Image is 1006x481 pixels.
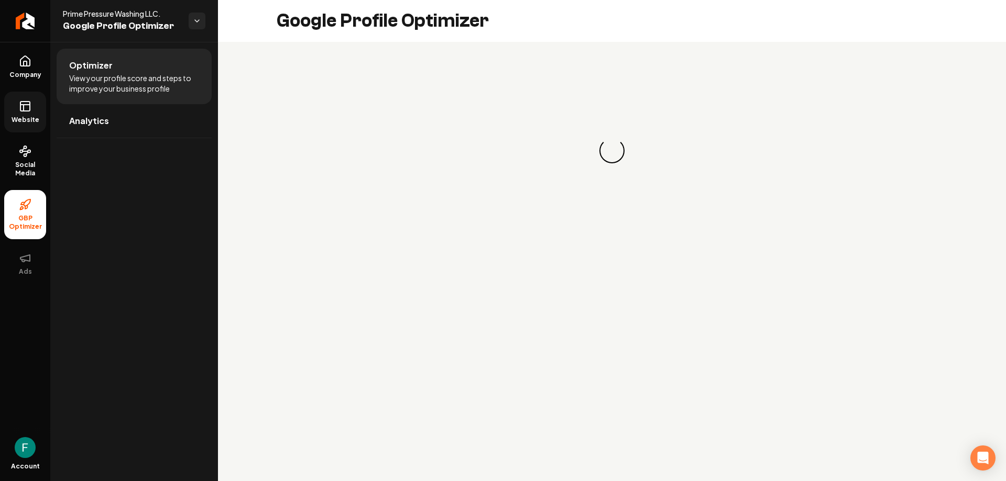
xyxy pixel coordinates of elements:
span: View your profile score and steps to improve your business profile [69,73,199,94]
span: Company [5,71,46,79]
a: Social Media [4,137,46,186]
span: Analytics [69,115,109,127]
span: Social Media [4,161,46,177]
a: Website [4,92,46,132]
span: Prime Pressure Washing LLC. [63,8,180,19]
h2: Google Profile Optimizer [277,10,489,31]
div: Loading [598,137,626,165]
button: Ads [4,243,46,284]
a: Analytics [57,104,212,138]
img: Rebolt Logo [16,13,35,29]
span: Optimizer [69,59,113,72]
span: Google Profile Optimizer [63,19,180,33]
img: Frank Jimenez [15,437,36,458]
span: Account [11,462,40,471]
span: GBP Optimizer [4,214,46,231]
a: Company [4,47,46,87]
span: Ads [15,267,36,276]
span: Website [7,116,43,124]
div: Open Intercom Messenger [970,445,996,471]
button: Open user button [15,437,36,458]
